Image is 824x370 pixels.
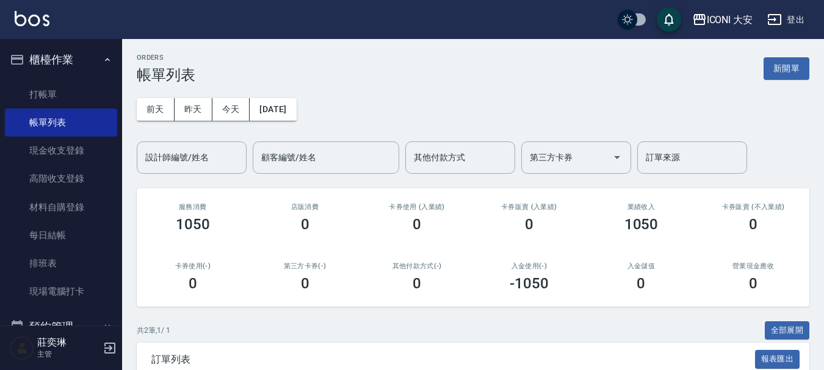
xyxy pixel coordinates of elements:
a: 排班表 [5,249,117,277]
h3: -1050 [510,275,549,292]
button: 新開單 [764,57,809,80]
button: 前天 [137,98,175,121]
h2: 入金儲值 [600,262,683,270]
h3: 1050 [176,216,210,233]
h2: 卡券使用 (入業績) [375,203,458,211]
h3: 0 [413,275,421,292]
h2: 業績收入 [600,203,683,211]
button: 預約管理 [5,311,117,343]
h2: 卡券販賣 (不入業績) [712,203,795,211]
a: 材料自購登錄 [5,193,117,221]
button: 登出 [762,9,809,31]
a: 現金收支登錄 [5,137,117,165]
p: 主管 [37,349,99,360]
div: ICONI 大安 [707,12,753,27]
h2: 其他付款方式(-) [375,262,458,270]
h2: 第三方卡券(-) [264,262,347,270]
img: Logo [15,11,49,26]
a: 帳單列表 [5,109,117,137]
button: 昨天 [175,98,212,121]
h3: 0 [301,275,309,292]
h2: 卡券販賣 (入業績) [488,203,571,211]
h5: 莊奕琳 [37,336,99,349]
h2: 入金使用(-) [488,262,571,270]
h3: 0 [749,275,757,292]
h3: 帳單列表 [137,66,195,84]
h2: 卡券使用(-) [151,262,234,270]
button: save [657,7,681,32]
button: 報表匯出 [755,350,800,369]
a: 打帳單 [5,80,117,109]
a: 現場電腦打卡 [5,277,117,305]
span: 訂單列表 [151,354,755,366]
h3: 0 [749,216,757,233]
h3: 服務消費 [151,203,234,211]
button: 櫃檯作業 [5,44,117,76]
h3: 1050 [624,216,659,233]
h3: 0 [525,216,533,233]
h2: 營業現金應收 [712,262,795,270]
button: ICONI 大安 [687,7,758,32]
h2: ORDERS [137,54,195,62]
button: Open [607,148,627,167]
h3: 0 [637,275,645,292]
button: 全部展開 [765,321,810,340]
a: 每日結帳 [5,221,117,249]
a: 高階收支登錄 [5,165,117,193]
h3: 0 [189,275,197,292]
button: [DATE] [250,98,296,121]
a: 新開單 [764,62,809,74]
button: 今天 [212,98,250,121]
h3: 0 [301,216,309,233]
h3: 0 [413,216,421,233]
p: 共 2 筆, 1 / 1 [137,325,170,336]
a: 報表匯出 [755,353,800,365]
img: Person [10,336,34,360]
h2: 店販消費 [264,203,347,211]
